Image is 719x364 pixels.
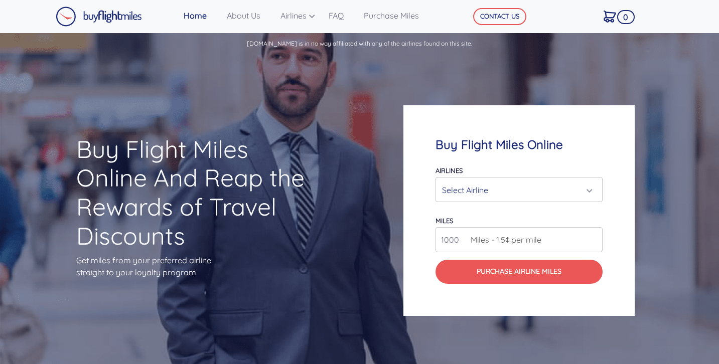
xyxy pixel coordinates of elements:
label: Airlines [436,166,463,174]
a: 0 [600,6,630,27]
img: Buy Flight Miles Logo [56,7,142,27]
div: Select Airline [442,180,590,200]
a: Buy Flight Miles Logo [56,4,142,29]
button: Purchase Airline Miles [436,260,603,284]
span: Miles - 1.5¢ per mile [466,234,541,246]
a: FAQ [325,6,360,26]
button: CONTACT US [473,8,526,25]
h1: Buy Flight Miles Online And Reap the Rewards of Travel Discounts [76,135,316,250]
a: Purchase Miles [360,6,435,26]
span: 0 [617,10,635,24]
img: Cart [604,11,616,23]
a: Airlines [276,6,325,26]
a: Home [180,6,223,26]
button: Select Airline [436,177,603,202]
label: miles [436,217,453,225]
a: About Us [223,6,276,26]
h4: Buy Flight Miles Online [436,137,603,152]
p: Get miles from your preferred airline straight to your loyalty program [76,254,316,278]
